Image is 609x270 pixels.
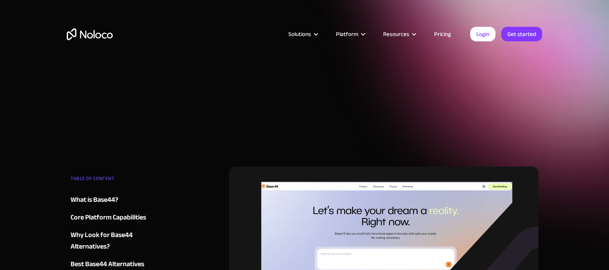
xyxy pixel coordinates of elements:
a: Core Platform Capabilities [71,212,163,223]
div: What is Base44? [71,194,118,206]
a: What is Base44? [71,194,163,206]
div: Solutions [279,29,326,39]
a: home [67,28,113,40]
div: Platform [336,29,358,39]
div: Solutions [288,29,311,39]
div: TABLE OF CONTENT [71,173,163,188]
a: Pricing [425,29,461,39]
a: Login [470,27,495,41]
div: Resources [383,29,409,39]
div: Best Base44 Alternatives [71,259,144,270]
div: Core Platform Capabilities [71,212,146,223]
div: Platform [326,29,374,39]
div: Resources [374,29,425,39]
a: Get started [501,27,542,41]
a: Why Look for Base44 Alternatives? [71,229,163,252]
a: Best Base44 Alternatives [71,259,163,270]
